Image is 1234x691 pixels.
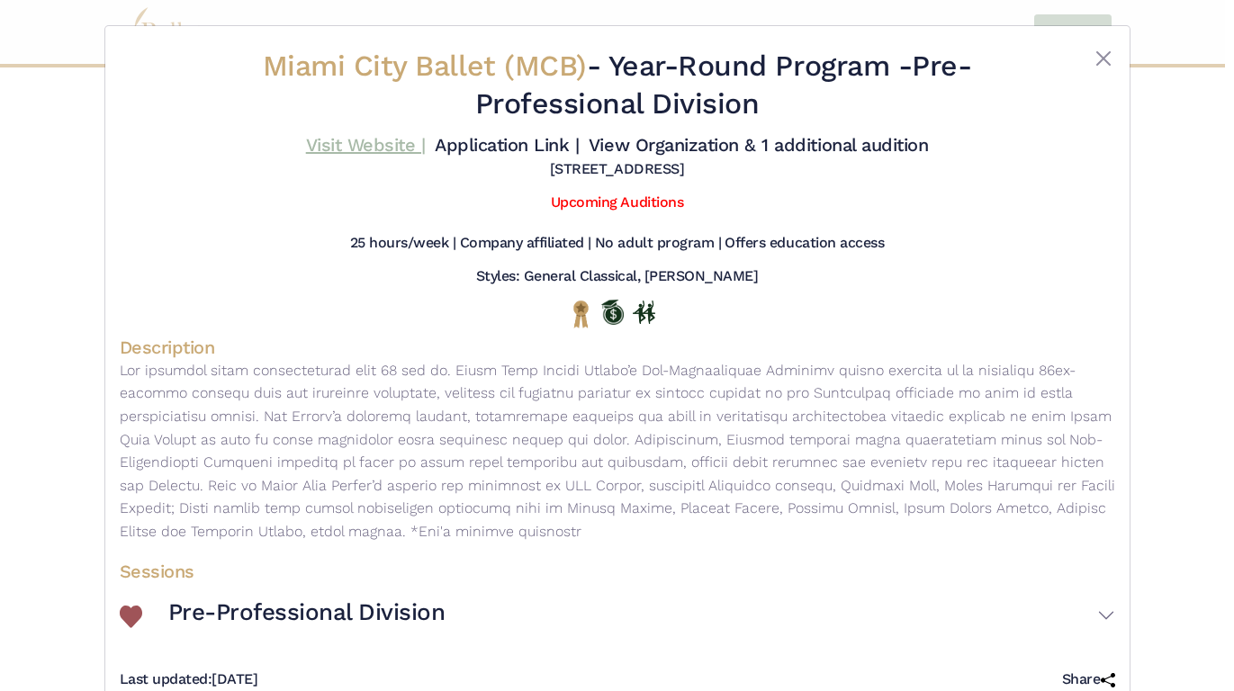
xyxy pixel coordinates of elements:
[589,134,928,156] a: View Organization & 1 additional audition
[1093,48,1114,69] button: Close
[551,193,683,211] a: Upcoming Auditions
[120,560,1115,583] h4: Sessions
[120,359,1115,543] p: Lor ipsumdol sitam consecteturad elit 68 sed do. Eiusm Temp Incidi Utlabo’e Dol-Magnaaliquae Admi...
[263,49,587,83] span: Miami City Ballet (MCB)
[350,234,456,253] h5: 25 hours/week |
[120,606,142,628] img: Heart
[725,234,884,253] h5: Offers education access
[203,48,1032,122] h2: - Pre-Professional Division
[435,134,579,156] a: Application Link |
[595,234,721,253] h5: No adult program |
[168,590,1115,642] button: Pre-Professional Division
[608,49,912,83] span: Year-Round Program -
[120,670,212,687] span: Last updated:
[168,597,446,628] h3: Pre-Professional Division
[550,160,684,179] h5: [STREET_ADDRESS]
[633,301,655,324] img: In Person
[476,267,759,286] h5: Styles: General Classical, [PERSON_NAME]
[601,300,624,325] img: Offers Scholarship
[460,234,591,253] h5: Company affiliated |
[1062,670,1115,689] h5: Share
[306,134,426,156] a: Visit Website |
[120,670,258,689] h5: [DATE]
[570,300,592,328] img: National
[120,336,1115,359] h4: Description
